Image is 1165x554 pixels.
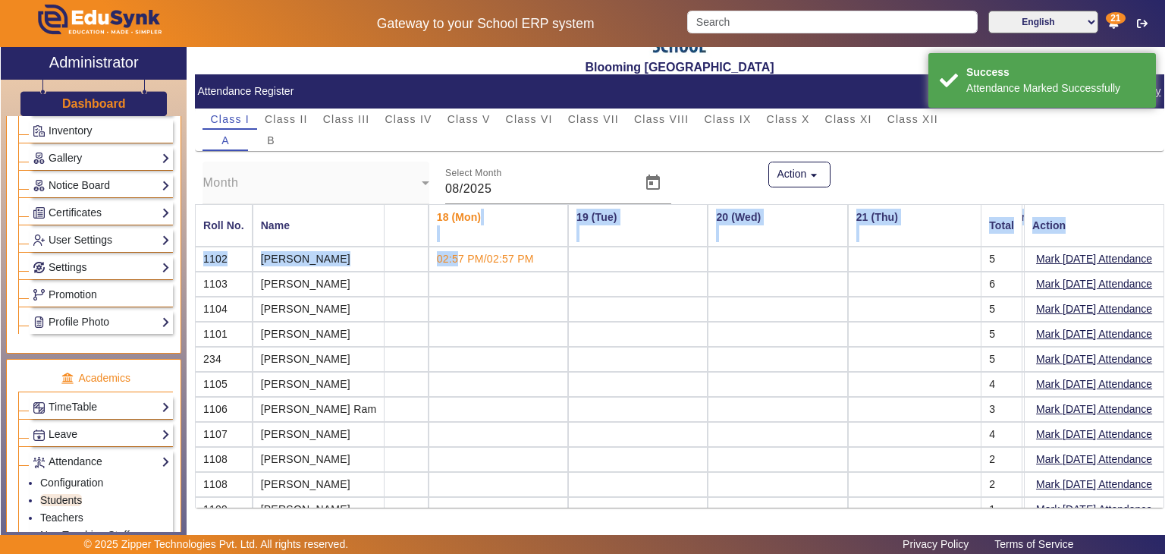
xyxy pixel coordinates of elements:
mat-header-cell: Action [1024,204,1164,247]
div: Success [966,65,1145,80]
span: A [221,135,230,146]
td: 02:57 PM/02:57 PM [429,247,568,272]
mat-cell: 1102 [195,247,253,272]
mat-cell: [PERSON_NAME] [252,272,385,297]
button: Mark [DATE] Attendance [1035,425,1154,444]
mat-cell: 1 [981,497,1022,522]
h5: Gateway to your School ERP system [300,16,671,32]
mat-cell: [PERSON_NAME] [252,422,385,447]
mat-cell: 3 [981,397,1022,422]
button: Action [768,162,831,187]
span: Class VI [506,114,553,124]
a: Promotion [33,286,170,304]
mat-cell: 234 [195,347,253,372]
th: 20 (Wed) [708,204,847,247]
mat-cell: 5 [981,247,1022,272]
mat-cell: [PERSON_NAME] [252,447,385,472]
a: Dashboard [61,96,127,112]
span: Class XI [825,114,872,124]
button: Mark [DATE] Attendance [1035,400,1154,419]
mat-cell: 1104 [195,297,253,322]
span: Class IV [385,114,432,124]
span: Class II [265,114,308,124]
span: Class XII [887,114,938,124]
mat-cell: [PERSON_NAME] [252,322,385,347]
img: Branchoperations.png [33,289,45,301]
mat-cell: 1107 [195,422,253,447]
mat-cell: [PERSON_NAME] [252,297,385,322]
img: academic.png [61,372,74,386]
span: Class X [767,114,810,124]
mat-cell: 5 [981,322,1022,347]
span: B [267,135,275,146]
button: Mark [DATE] Attendance [1035,300,1154,319]
th: 18 (Mon) [429,204,568,247]
div: Attendance Marked Successfully [966,80,1145,96]
button: Open calendar [635,165,671,201]
button: Mark [DATE] Attendance [1035,250,1154,269]
button: Mark [DATE] Attendance [1035,375,1154,394]
h2: Administrator [49,53,139,71]
a: Non Teaching Staff [40,529,130,541]
span: 21 [1106,12,1125,24]
a: Teachers [40,512,83,524]
mat-cell: [PERSON_NAME] [252,247,385,272]
mat-cell: 1103 [195,272,253,297]
h3: Dashboard [62,96,126,111]
input: Search [687,11,977,33]
button: Mark [DATE] Attendance [1035,275,1154,294]
span: Class IX [704,114,751,124]
th: 21 (Thu) [848,204,988,247]
mat-cell: [PERSON_NAME] Ram [252,397,385,422]
span: Class III [323,114,370,124]
mat-cell: 4 [981,372,1022,397]
button: Mark [DATE] Attendance [1035,350,1154,369]
span: Promotion [49,288,97,301]
button: Mark [DATE] Attendance [1035,325,1154,344]
mat-cell: 2 [981,472,1022,497]
mat-header-cell: Roll No. [195,204,253,247]
span: Class VIII [634,114,689,124]
mat-cell: [PERSON_NAME] [252,472,385,497]
img: Inventory.png [33,125,45,137]
mat-cell: 1105 [195,372,253,397]
mat-cell: 1101 [195,322,253,347]
mat-cell: 1106 [195,397,253,422]
a: Privacy Policy [895,534,976,554]
mat-cell: 5 [981,297,1022,322]
span: Inventory [49,124,93,137]
th: 19 (Tue) [568,204,708,247]
span: Class V [447,114,491,124]
mat-header-cell: Total [981,204,1022,247]
mat-cell: 5 [981,347,1022,372]
a: Configuration [40,477,103,489]
mat-cell: 6 [981,272,1022,297]
button: Mark [DATE] Attendance [1035,450,1154,469]
span: Class VII [568,114,619,124]
button: Mark [DATE] Attendance [1035,500,1154,519]
p: © 2025 Zipper Technologies Pvt. Ltd. All rights reserved. [84,537,349,552]
button: Mark [DATE] Attendance [1035,475,1154,494]
mat-cell: 2 [981,447,1022,472]
mat-cell: [PERSON_NAME] [252,347,385,372]
mat-header-cell: Name [252,204,385,247]
mat-card-header: Attendance Register [195,74,1164,109]
mat-cell: 1109 [195,497,253,522]
mat-cell: 1108 [195,447,253,472]
span: Class I [210,114,250,124]
mat-cell: [PERSON_NAME] [252,497,385,522]
a: Students [40,494,82,506]
mat-cell: 1108 [195,472,253,497]
mat-label: Select Month [445,168,502,178]
a: Administrator [1,47,187,80]
mat-icon: arrow_drop_down [806,168,821,183]
a: Terms of Service [987,534,1081,554]
mat-cell: [PERSON_NAME] [252,372,385,397]
h2: Blooming [GEOGRAPHIC_DATA] [195,60,1164,74]
p: Academics [18,370,173,386]
a: Inventory [33,122,170,140]
mat-cell: 4 [981,422,1022,447]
